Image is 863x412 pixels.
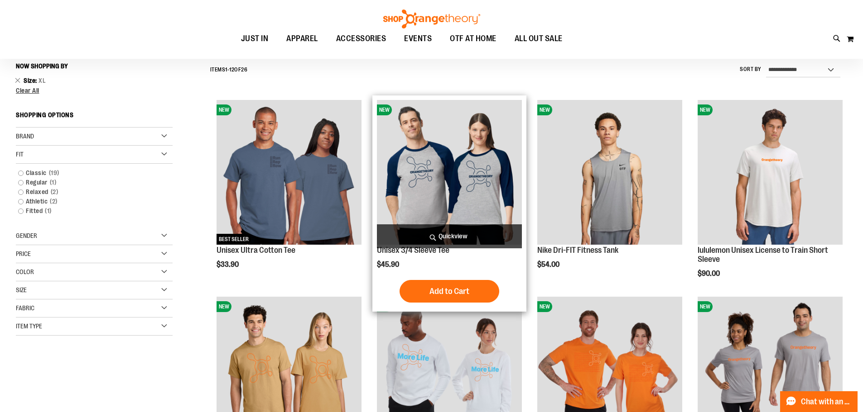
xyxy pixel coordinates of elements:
a: Unisex Ultra Cotton TeeNEWBEST SELLER [217,100,362,246]
label: Sort By [740,66,762,73]
a: Clear All [16,87,173,94]
span: Fabric [16,304,34,312]
span: $33.90 [217,260,240,269]
span: Size [24,77,39,84]
span: NEW [537,104,552,115]
a: lululemon Unisex License to Train Short Sleeve [698,246,828,264]
a: Quickview [377,224,522,248]
span: 1 [48,178,59,187]
a: Nike Dri-FIT Fitness Tank [537,246,618,255]
span: 2 [48,197,60,206]
div: product [212,95,366,292]
span: 19 [47,168,62,178]
span: BEST SELLER [217,234,251,245]
a: Athletic2 [14,197,164,206]
h2: Items - of [210,63,248,77]
span: NEW [217,104,231,115]
a: Fitted1 [14,206,164,216]
span: $90.00 [698,270,721,278]
span: 12 [229,66,234,73]
span: Color [16,268,34,275]
img: Shop Orangetheory [382,9,482,28]
div: product [693,95,847,300]
span: Item Type [16,322,42,330]
span: NEW [698,301,713,312]
span: OTF AT HOME [450,28,497,49]
span: Clear All [16,87,39,94]
span: Add to Cart [429,286,469,296]
span: Chat with an Expert [801,398,852,406]
span: $45.90 [377,260,400,269]
span: JUST IN [241,28,269,49]
span: 1 [43,206,54,216]
a: Unisex Ultra Cotton Tee [217,246,295,255]
span: 2 [48,187,61,197]
span: 1 [225,66,227,73]
a: lululemon Unisex License to Train Short SleeveNEW [698,100,843,246]
a: Relaxed2 [14,187,164,197]
a: Nike Dri-FIT Fitness TankNEW [537,100,682,246]
img: Unisex 3/4 Sleeve Tee [377,100,522,245]
div: product [533,95,687,292]
span: Size [16,286,27,294]
button: Chat with an Expert [780,391,858,412]
span: NEW [217,301,231,312]
button: Add to Cart [400,280,499,303]
span: ALL OUT SALE [515,28,563,49]
span: Price [16,250,31,257]
div: product [372,95,526,312]
span: $54.00 [537,260,561,269]
a: Regular1 [14,178,164,187]
button: Now Shopping by [16,58,72,74]
span: ACCESSORIES [336,28,386,49]
a: Unisex 3/4 Sleeve TeeNEW [377,100,522,246]
span: Brand [16,133,34,140]
span: NEW [537,301,552,312]
span: XL [39,77,46,84]
span: 26 [241,66,247,73]
a: Unisex 3/4 Sleeve Tee [377,246,449,255]
span: Gender [16,232,37,239]
img: lululemon Unisex License to Train Short Sleeve [698,100,843,245]
span: NEW [377,104,392,115]
img: Unisex Ultra Cotton Tee [217,100,362,245]
a: Classic19 [14,168,164,178]
img: Nike Dri-FIT Fitness Tank [537,100,682,245]
strong: Shopping Options [16,107,173,128]
span: APPAREL [286,28,318,49]
span: EVENTS [404,28,432,49]
span: Fit [16,151,24,158]
span: NEW [698,104,713,115]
